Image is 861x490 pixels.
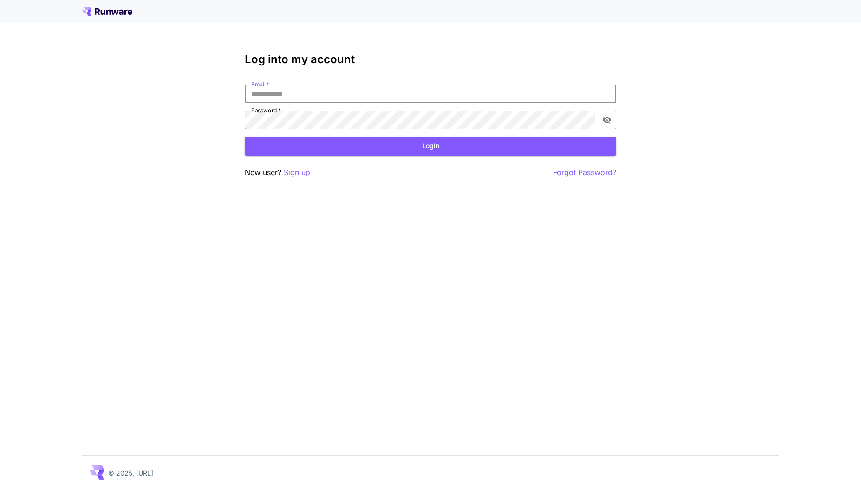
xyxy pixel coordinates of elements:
button: Sign up [284,167,310,178]
button: Forgot Password? [553,167,616,178]
button: Login [245,137,616,156]
p: New user? [245,167,310,178]
label: Email [251,80,269,88]
label: Password [251,106,281,114]
p: © 2025, [URL] [108,468,153,478]
h3: Log into my account [245,53,616,66]
button: toggle password visibility [599,111,615,128]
